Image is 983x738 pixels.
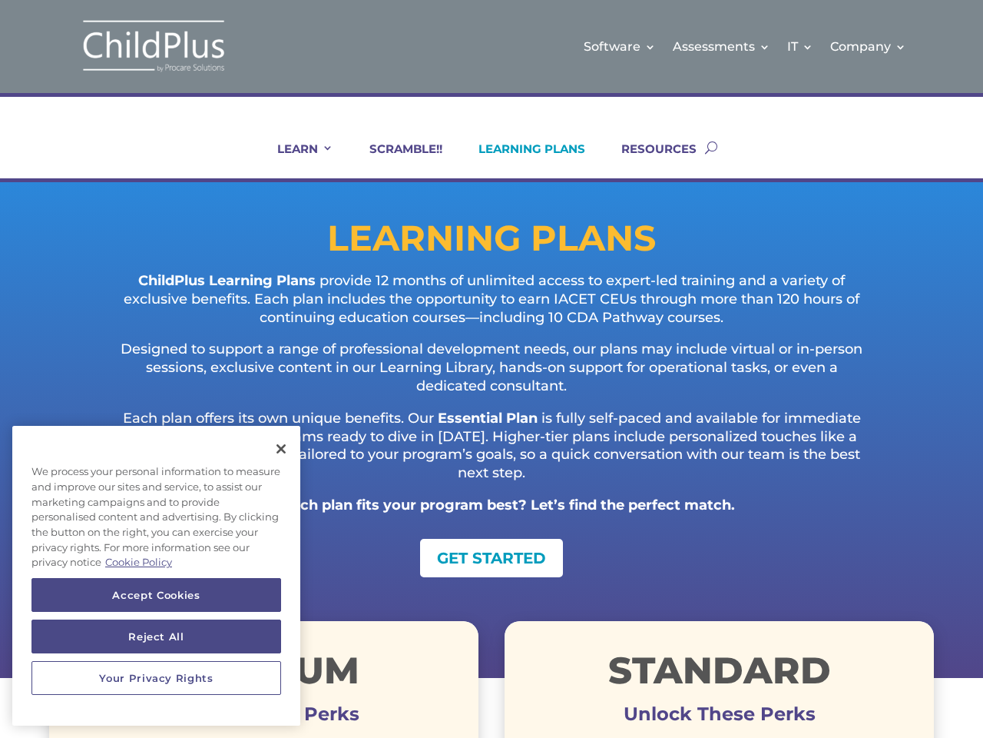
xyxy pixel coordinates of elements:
div: Cookie banner [12,426,300,726]
button: Accept Cookies [31,578,281,612]
p: Each plan offers its own unique benefits. Our is fully self-paced and available for immediate pur... [111,410,872,497]
a: Assessments [673,15,770,78]
button: Reject All [31,620,281,653]
a: Software [584,15,656,78]
a: SCRAMBLE!! [350,141,442,178]
div: We process your personal information to measure and improve our sites and service, to assist our ... [12,457,300,578]
strong: Essential Plan [438,410,538,427]
button: Your Privacy Rights [31,661,281,695]
strong: So, which plan fits your program best? Let’s find the perfect match. [249,497,735,514]
p: Designed to support a range of professional development needs, our plans may include virtual or i... [111,341,872,409]
a: LEARNING PLANS [459,141,585,178]
h3: Unlock These Perks [505,714,934,722]
strong: ChildPlus Learning Plans [138,272,316,289]
a: GET STARTED [420,539,563,577]
a: RESOURCES [602,141,697,178]
button: Close [264,432,298,466]
h1: STANDARD [505,652,934,696]
a: LEARN [258,141,333,178]
p: provide 12 months of unlimited access to expert-led training and a variety of exclusive benefits.... [111,272,872,341]
h1: LEARNING PLANS [49,221,934,264]
a: Company [830,15,906,78]
div: Privacy [12,426,300,726]
a: IT [787,15,813,78]
a: More information about your privacy, opens in a new tab [105,556,172,568]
